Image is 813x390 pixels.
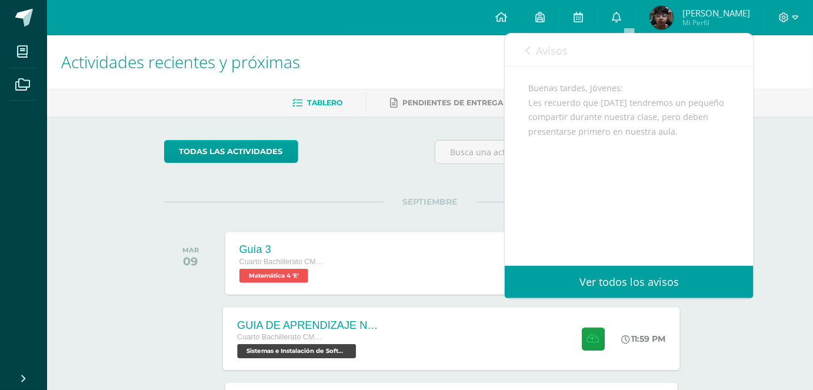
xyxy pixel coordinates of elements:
span: Tablero [307,98,342,107]
div: GUIA DE APRENDIZAJE NO 3 / EJERCICIOS DE CICLOS EN PDF [237,319,379,331]
div: Buenas tardes, jóvenes: Les recuerdo que [DATE] tendremos un pequeño compartir durante nuestra cl... [528,81,730,254]
div: 09 [182,254,199,268]
span: Sistemas e Instalación de Software (Desarrollo de Software) 'E' [237,344,356,358]
span: Cuarto Bachillerato CMP Bachillerato en CCLL con Orientación en Computación [239,258,328,266]
span: Cuarto Bachillerato CMP Bachillerato en CCLL con Orientación en Computación [237,333,326,341]
span: Avisos [536,44,568,58]
span: SEPTIEMBRE [384,196,477,207]
a: Ver todos los avisos [505,266,754,298]
a: Tablero [292,94,342,112]
span: Mi Perfil [682,18,750,28]
span: Matemática 4 'E' [239,269,308,283]
a: Pendientes de entrega [390,94,503,112]
span: Actividades recientes y próximas [61,51,300,73]
div: Guía 3 [239,244,328,256]
span: [PERSON_NAME] [682,7,750,19]
a: todas las Actividades [164,140,298,163]
div: 11:59 PM [621,334,666,344]
img: a12cd7d015d8715c043ec03b48450893.png [650,6,674,29]
div: MAR [182,246,199,254]
span: Pendientes de entrega [402,98,503,107]
input: Busca una actividad próxima aquí... [435,141,696,164]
